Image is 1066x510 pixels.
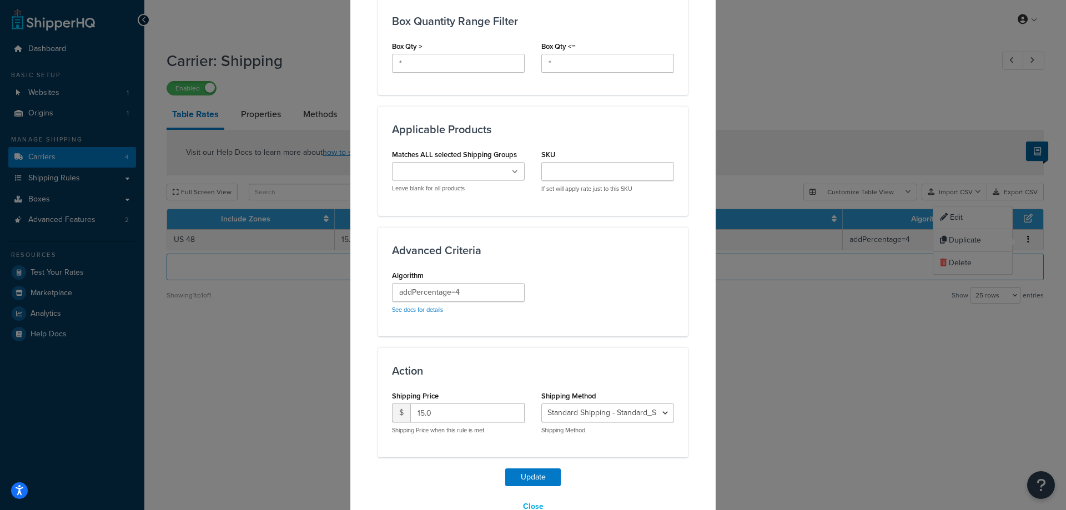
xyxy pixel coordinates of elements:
[541,185,674,193] p: If set will apply rate just to this SKU
[392,365,674,377] h3: Action
[392,150,517,159] label: Matches ALL selected Shipping Groups
[541,426,674,435] p: Shipping Method
[392,244,674,256] h3: Advanced Criteria
[392,271,424,280] label: Algorithm
[392,426,525,435] p: Shipping Price when this rule is met
[392,392,439,400] label: Shipping Price
[541,42,576,51] label: Box Qty <=
[392,15,674,27] h3: Box Quantity Range Filter
[541,392,596,400] label: Shipping Method
[392,403,410,422] span: $
[392,42,423,51] label: Box Qty >
[392,184,525,193] p: Leave blank for all products
[541,150,555,159] label: SKU
[505,468,561,486] button: Update
[392,123,674,135] h3: Applicable Products
[392,305,443,314] a: See docs for details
